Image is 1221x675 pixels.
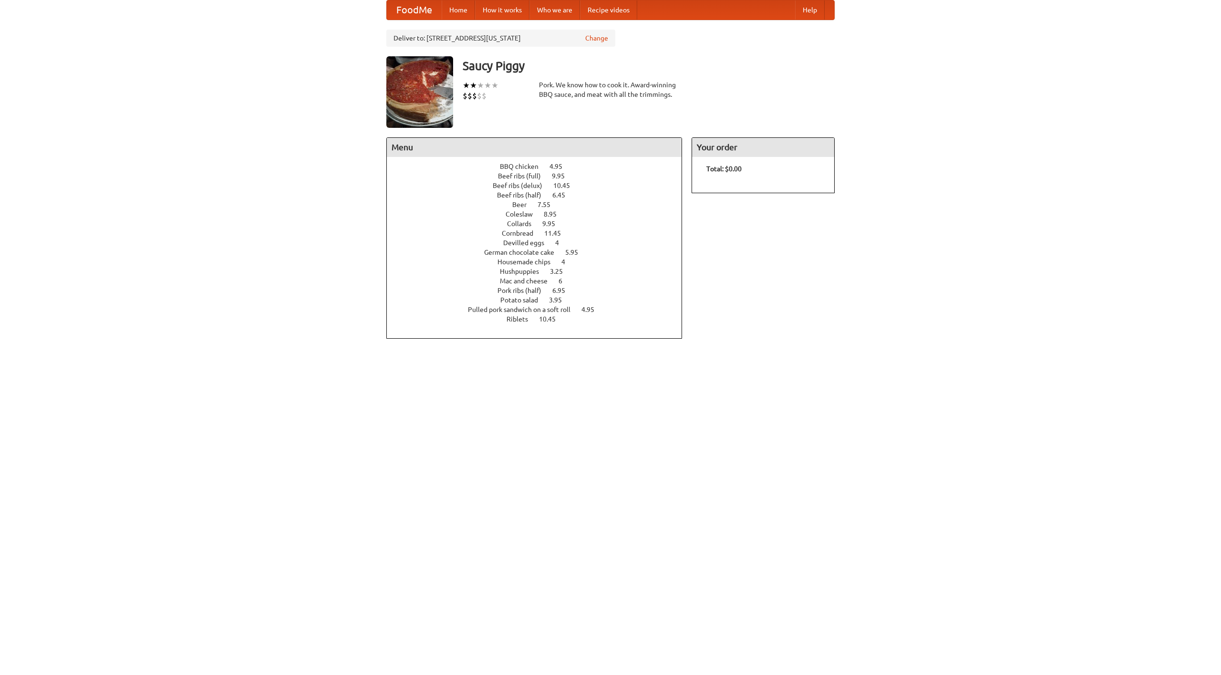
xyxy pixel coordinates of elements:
li: $ [472,91,477,101]
li: ★ [463,80,470,91]
li: $ [467,91,472,101]
span: Devilled eggs [503,239,554,247]
span: Pulled pork sandwich on a soft roll [468,306,580,313]
li: ★ [491,80,498,91]
li: $ [482,91,486,101]
a: How it works [475,0,529,20]
span: 4.95 [581,306,604,313]
a: Help [795,0,825,20]
li: $ [477,91,482,101]
span: Hushpuppies [500,268,548,275]
span: BBQ chicken [500,163,548,170]
span: 6.95 [552,287,575,294]
span: 3.25 [550,268,572,275]
a: Coleslaw 8.95 [506,210,574,218]
span: Mac and cheese [500,277,557,285]
a: Potato salad 3.95 [500,296,579,304]
a: FoodMe [387,0,442,20]
span: 10.45 [553,182,579,189]
a: Who we are [529,0,580,20]
span: Pork ribs (half) [497,287,551,294]
a: Beef ribs (half) 6.45 [497,191,583,199]
span: 6 [559,277,572,285]
img: angular.jpg [386,56,453,128]
a: Pulled pork sandwich on a soft roll 4.95 [468,306,612,313]
span: 8.95 [544,210,566,218]
span: German chocolate cake [484,249,564,256]
a: Housemade chips 4 [497,258,583,266]
span: Beef ribs (half) [497,191,551,199]
span: Beef ribs (delux) [493,182,552,189]
a: Devilled eggs 4 [503,239,577,247]
span: Riblets [507,315,538,323]
a: Recipe videos [580,0,637,20]
span: 4.95 [549,163,572,170]
span: 9.95 [542,220,565,228]
a: Hushpuppies 3.25 [500,268,580,275]
a: Beef ribs (full) 9.95 [498,172,582,180]
a: Riblets 10.45 [507,315,573,323]
h4: Menu [387,138,682,157]
a: BBQ chicken 4.95 [500,163,580,170]
b: Total: $0.00 [706,165,742,173]
span: 5.95 [565,249,588,256]
a: German chocolate cake 5.95 [484,249,596,256]
span: Cornbread [502,229,543,237]
span: 4 [555,239,569,247]
span: 10.45 [539,315,565,323]
span: 4 [561,258,575,266]
a: Home [442,0,475,20]
a: Collards 9.95 [507,220,573,228]
a: Pork ribs (half) 6.95 [497,287,583,294]
li: $ [463,91,467,101]
span: Potato salad [500,296,548,304]
span: Beer [512,201,536,208]
li: ★ [477,80,484,91]
a: Cornbread 11.45 [502,229,579,237]
li: ★ [470,80,477,91]
a: Mac and cheese 6 [500,277,580,285]
a: Beef ribs (delux) 10.45 [493,182,588,189]
span: Beef ribs (full) [498,172,550,180]
span: 11.45 [544,229,570,237]
h4: Your order [692,138,834,157]
a: Change [585,33,608,43]
div: Deliver to: [STREET_ADDRESS][US_STATE] [386,30,615,47]
span: Housemade chips [497,258,560,266]
li: ★ [484,80,491,91]
div: Pork. We know how to cook it. Award-winning BBQ sauce, and meat with all the trimmings. [539,80,682,99]
span: Coleslaw [506,210,542,218]
span: 6.45 [552,191,575,199]
a: Beer 7.55 [512,201,568,208]
span: Collards [507,220,541,228]
h3: Saucy Piggy [463,56,835,75]
span: 3.95 [549,296,571,304]
span: 9.95 [552,172,574,180]
span: 7.55 [538,201,560,208]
